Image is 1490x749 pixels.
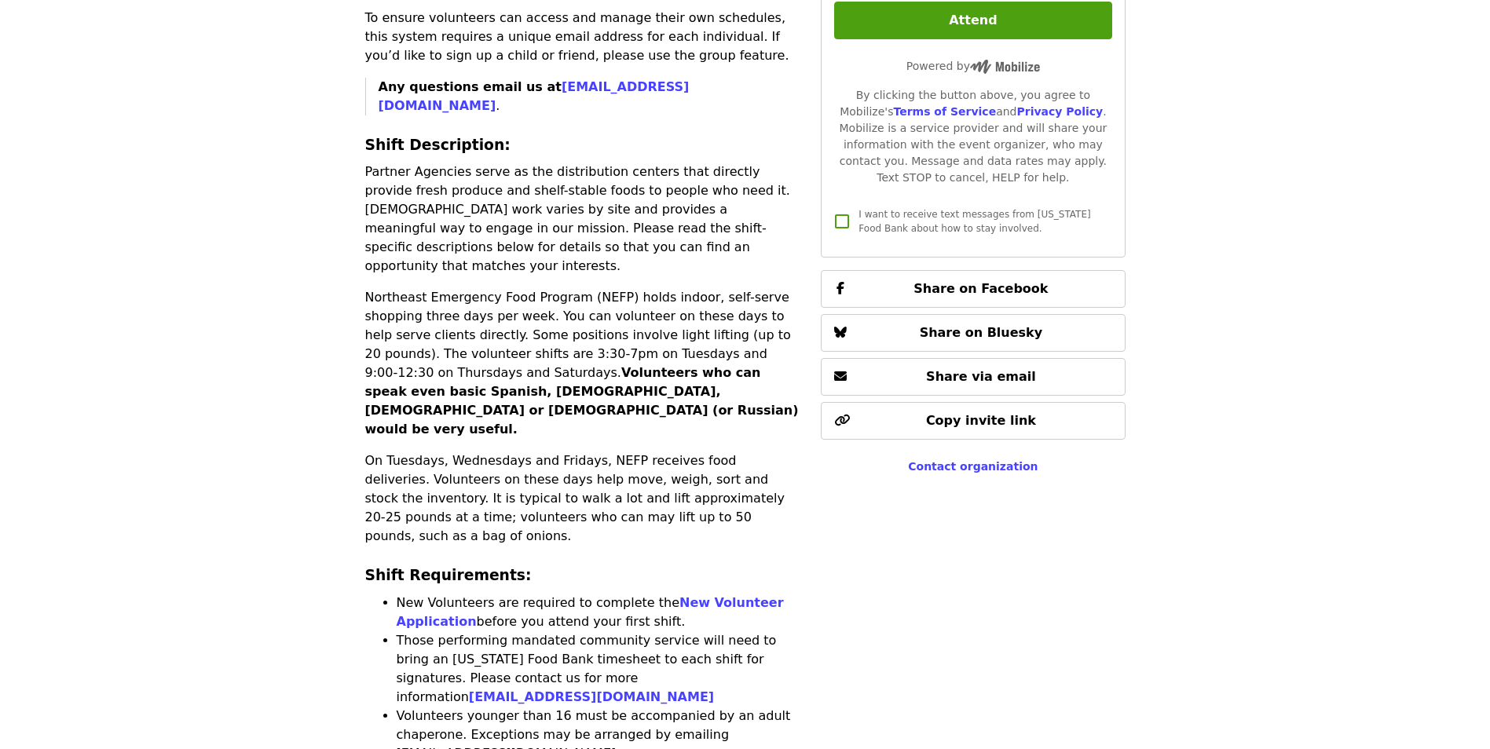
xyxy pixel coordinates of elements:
[858,209,1090,234] span: I want to receive text messages from [US_STATE] Food Bank about how to stay involved.
[365,137,511,153] strong: Shift Description:
[920,325,1043,340] span: Share on Bluesky
[365,163,803,276] p: Partner Agencies serve as the distribution centers that directly provide fresh produce and shelf-...
[970,60,1040,74] img: Powered by Mobilize
[821,314,1125,352] button: Share on Bluesky
[821,270,1125,308] button: Share on Facebook
[908,460,1038,473] a: Contact organization
[365,451,803,546] p: On Tuesdays, Wednesdays and Fridays, NEFP receives food deliveries. Volunteers on these days help...
[893,105,996,118] a: Terms of Service
[1016,105,1103,118] a: Privacy Policy
[397,594,803,631] li: New Volunteers are required to complete the before you attend your first shift.
[365,9,803,65] p: To ensure volunteers can access and manage their own schedules, this system requires a unique ema...
[365,288,803,439] p: Northeast Emergency Food Program (NEFP) holds indoor, self-serve shopping three days per week. Yo...
[834,2,1111,39] button: Attend
[834,87,1111,186] div: By clicking the button above, you agree to Mobilize's and . Mobilize is a service provider and wi...
[397,631,803,707] li: Those performing mandated community service will need to bring an [US_STATE] Food Bank timesheet ...
[821,358,1125,396] button: Share via email
[926,369,1036,384] span: Share via email
[379,79,690,113] strong: Any questions email us at
[906,60,1040,72] span: Powered by
[913,281,1048,296] span: Share on Facebook
[926,413,1036,428] span: Copy invite link
[365,567,532,583] strong: Shift Requirements:
[469,689,714,704] a: [EMAIL_ADDRESS][DOMAIN_NAME]
[379,78,803,115] p: .
[821,402,1125,440] button: Copy invite link
[397,595,784,629] a: New Volunteer Application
